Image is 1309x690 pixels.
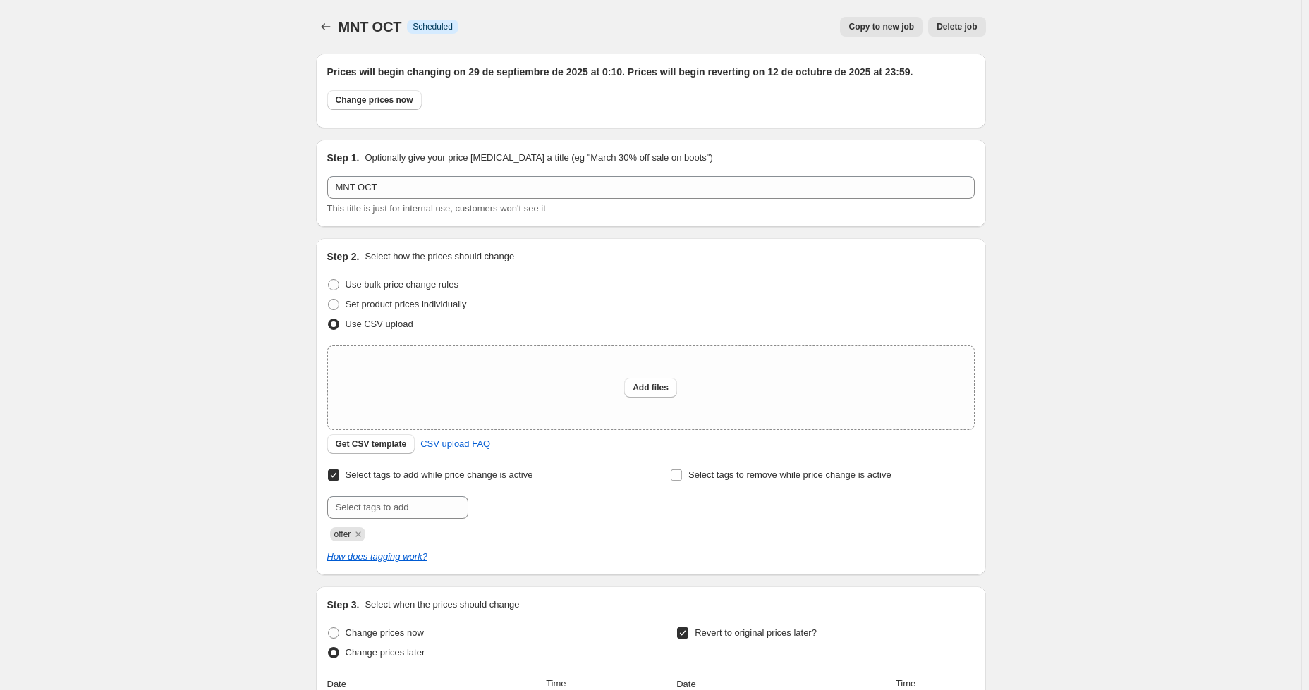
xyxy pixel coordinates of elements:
span: Select tags to remove while price change is active [688,469,891,480]
span: Date [676,679,695,689]
span: Copy to new job [848,21,914,32]
span: Set product prices individually [346,299,467,309]
h2: Step 3. [327,598,360,612]
button: Price change jobs [316,17,336,37]
span: MNT OCT [339,19,402,35]
span: Date [327,679,346,689]
span: Add files [633,382,669,393]
span: Get CSV template [336,438,407,450]
input: 30% off holiday sale [327,176,975,199]
p: Select when the prices should change [365,598,519,612]
h2: Step 2. [327,249,360,264]
button: Get CSV template [327,434,415,454]
input: Select tags to add [327,496,468,519]
span: Change prices now [346,627,424,638]
span: Select tags to add while price change is active [346,469,533,480]
span: Change prices now [336,94,413,106]
span: This title is just for internal use, customers won't see it [327,203,546,214]
button: Copy to new job [840,17,923,37]
a: CSV upload FAQ [412,433,499,455]
span: Change prices later [346,647,425,658]
span: Time [896,678,915,689]
span: Scheduled [413,21,453,32]
span: Delete job [937,21,977,32]
a: How does tagging work? [327,551,427,562]
h2: Prices will begin changing on 29 de septiembre de 2025 at 0:10. Prices will begin reverting on 12... [327,65,975,79]
span: offer [334,529,351,539]
button: Change prices now [327,90,422,110]
span: Use bulk price change rules [346,279,458,290]
button: Remove offer [352,528,365,541]
span: CSV upload FAQ [420,437,490,451]
h2: Step 1. [327,151,360,165]
span: Use CSV upload [346,319,413,329]
span: Revert to original prices later? [695,627,817,638]
button: Add files [624,378,677,398]
p: Optionally give your price [MEDICAL_DATA] a title (eg "March 30% off sale on boots") [365,151,712,165]
p: Select how the prices should change [365,249,514,264]
button: Delete job [928,17,985,37]
span: Time [546,678,566,689]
